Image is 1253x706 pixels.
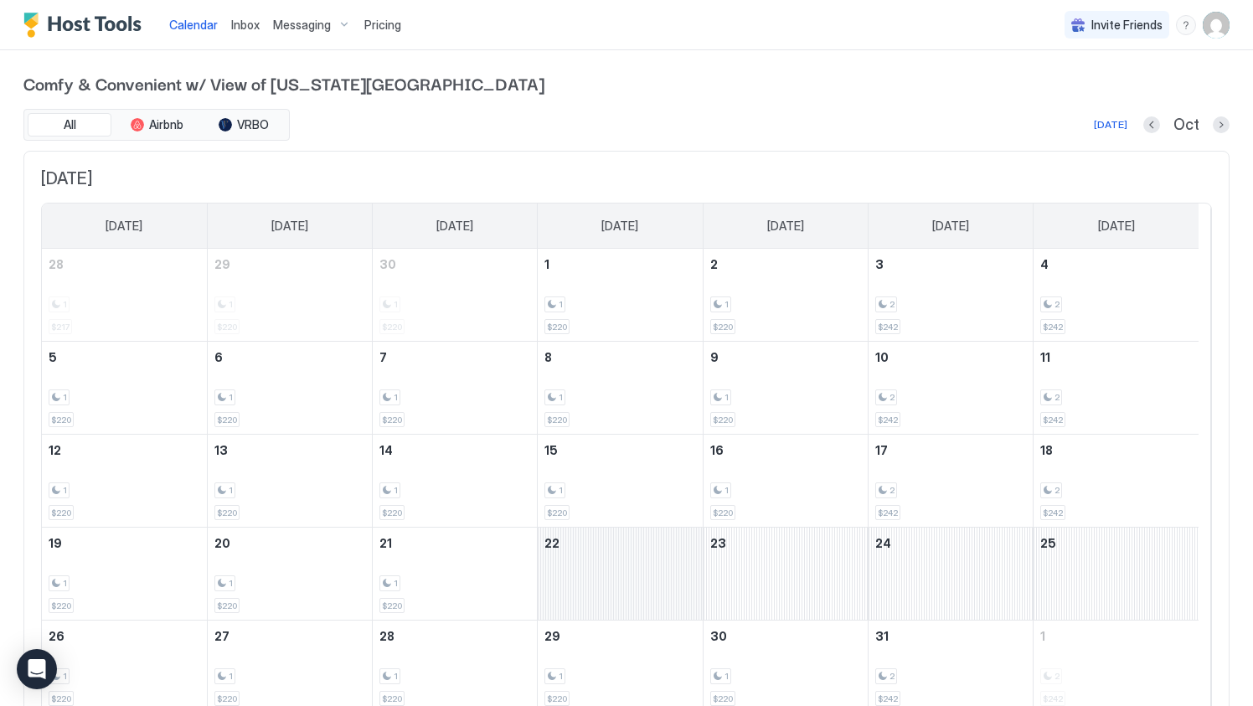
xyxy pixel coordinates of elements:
[932,219,969,234] span: [DATE]
[869,249,1033,280] a: October 3, 2025
[704,621,868,652] a: October 30, 2025
[878,322,898,332] span: $242
[547,693,567,704] span: $220
[1094,117,1127,132] div: [DATE]
[704,528,868,559] a: October 23, 2025
[28,113,111,137] button: All
[1043,322,1063,332] span: $242
[703,249,868,342] td: October 2, 2025
[273,18,331,33] span: Messaging
[1176,15,1196,35] div: menu
[214,443,228,457] span: 13
[889,671,895,682] span: 2
[538,435,703,528] td: October 15, 2025
[1034,342,1199,435] td: October 11, 2025
[382,508,402,518] span: $220
[1034,435,1199,528] td: October 18, 2025
[1040,443,1053,457] span: 18
[704,249,868,280] a: October 2, 2025
[373,342,537,373] a: October 7, 2025
[538,528,703,621] td: October 22, 2025
[544,350,552,364] span: 8
[1203,12,1230,39] div: User profile
[169,18,218,32] span: Calendar
[420,204,490,249] a: Tuesday
[382,600,402,611] span: $220
[544,257,549,271] span: 1
[63,485,67,496] span: 1
[1034,528,1199,559] a: October 25, 2025
[23,13,149,38] div: Host Tools Logo
[49,629,64,643] span: 26
[379,443,393,457] span: 14
[869,621,1033,652] a: October 31, 2025
[544,443,558,457] span: 15
[1034,621,1199,652] a: November 1, 2025
[878,693,898,704] span: $242
[724,299,729,310] span: 1
[713,322,733,332] span: $220
[217,415,237,425] span: $220
[868,528,1033,621] td: October 24, 2025
[1091,115,1130,135] button: [DATE]
[544,536,559,550] span: 22
[364,18,401,33] span: Pricing
[64,117,76,132] span: All
[373,528,537,559] a: October 21, 2025
[217,600,237,611] span: $220
[229,392,233,403] span: 1
[547,415,567,425] span: $220
[875,629,889,643] span: 31
[703,528,868,621] td: October 23, 2025
[1040,629,1045,643] span: 1
[51,415,71,425] span: $220
[544,629,560,643] span: 29
[868,249,1033,342] td: October 3, 2025
[1054,392,1060,403] span: 2
[1173,116,1199,135] span: Oct
[373,342,538,435] td: October 7, 2025
[585,204,655,249] a: Wednesday
[1040,257,1049,271] span: 4
[208,621,372,652] a: October 27, 2025
[559,392,563,403] span: 1
[379,350,387,364] span: 7
[115,113,199,137] button: Airbnb
[23,109,290,141] div: tab-group
[704,435,868,466] a: October 16, 2025
[89,204,159,249] a: Sunday
[63,671,67,682] span: 1
[869,435,1033,466] a: October 17, 2025
[875,443,888,457] span: 17
[869,342,1033,373] a: October 10, 2025
[379,257,396,271] span: 30
[49,443,61,457] span: 12
[208,435,372,466] a: October 13, 2025
[601,219,638,234] span: [DATE]
[394,485,398,496] span: 1
[207,528,372,621] td: October 20, 2025
[875,257,884,271] span: 3
[42,342,207,373] a: October 5, 2025
[1081,204,1152,249] a: Saturday
[538,342,703,435] td: October 8, 2025
[559,671,563,682] span: 1
[217,508,237,518] span: $220
[382,415,402,425] span: $220
[889,299,895,310] span: 2
[703,342,868,435] td: October 9, 2025
[1034,249,1199,342] td: October 4, 2025
[547,322,567,332] span: $220
[875,536,891,550] span: 24
[889,485,895,496] span: 2
[255,204,325,249] a: Monday
[42,249,207,280] a: September 28, 2025
[394,578,398,589] span: 1
[559,299,563,310] span: 1
[379,536,392,550] span: 21
[231,16,260,33] a: Inbox
[207,249,372,342] td: September 29, 2025
[538,621,702,652] a: October 29, 2025
[704,342,868,373] a: October 9, 2025
[169,16,218,33] a: Calendar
